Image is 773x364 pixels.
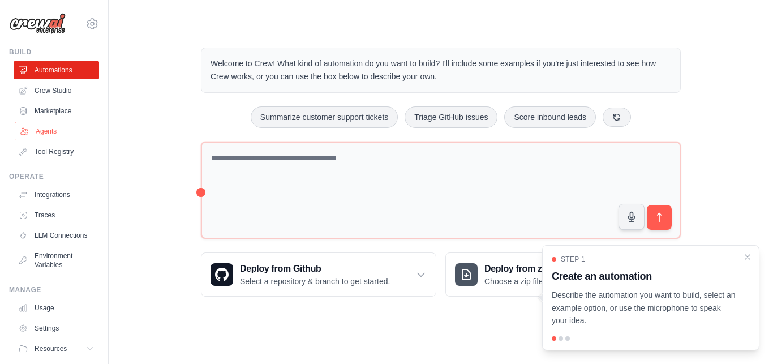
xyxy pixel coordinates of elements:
[9,13,66,35] img: Logo
[14,226,99,245] a: LLM Connections
[14,299,99,317] a: Usage
[743,252,752,262] button: Close walkthrough
[240,262,390,276] h3: Deploy from Github
[14,340,99,358] button: Resources
[240,276,390,287] p: Select a repository & branch to get started.
[716,310,773,364] iframe: Chat Widget
[9,172,99,181] div: Operate
[405,106,497,128] button: Triage GitHub issues
[14,143,99,161] a: Tool Registry
[552,289,736,327] p: Describe the automation you want to build, select an example option, or use the microphone to spe...
[14,206,99,224] a: Traces
[552,268,736,284] h3: Create an automation
[35,344,67,353] span: Resources
[484,262,580,276] h3: Deploy from zip file
[14,186,99,204] a: Integrations
[561,255,585,264] span: Step 1
[504,106,596,128] button: Score inbound leads
[14,82,99,100] a: Crew Studio
[211,57,671,83] p: Welcome to Crew! What kind of automation do you want to build? I'll include some examples if you'...
[9,48,99,57] div: Build
[15,122,100,140] a: Agents
[484,276,580,287] p: Choose a zip file to upload.
[14,102,99,120] a: Marketplace
[14,247,99,274] a: Environment Variables
[14,61,99,79] a: Automations
[9,285,99,294] div: Manage
[251,106,398,128] button: Summarize customer support tickets
[14,319,99,337] a: Settings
